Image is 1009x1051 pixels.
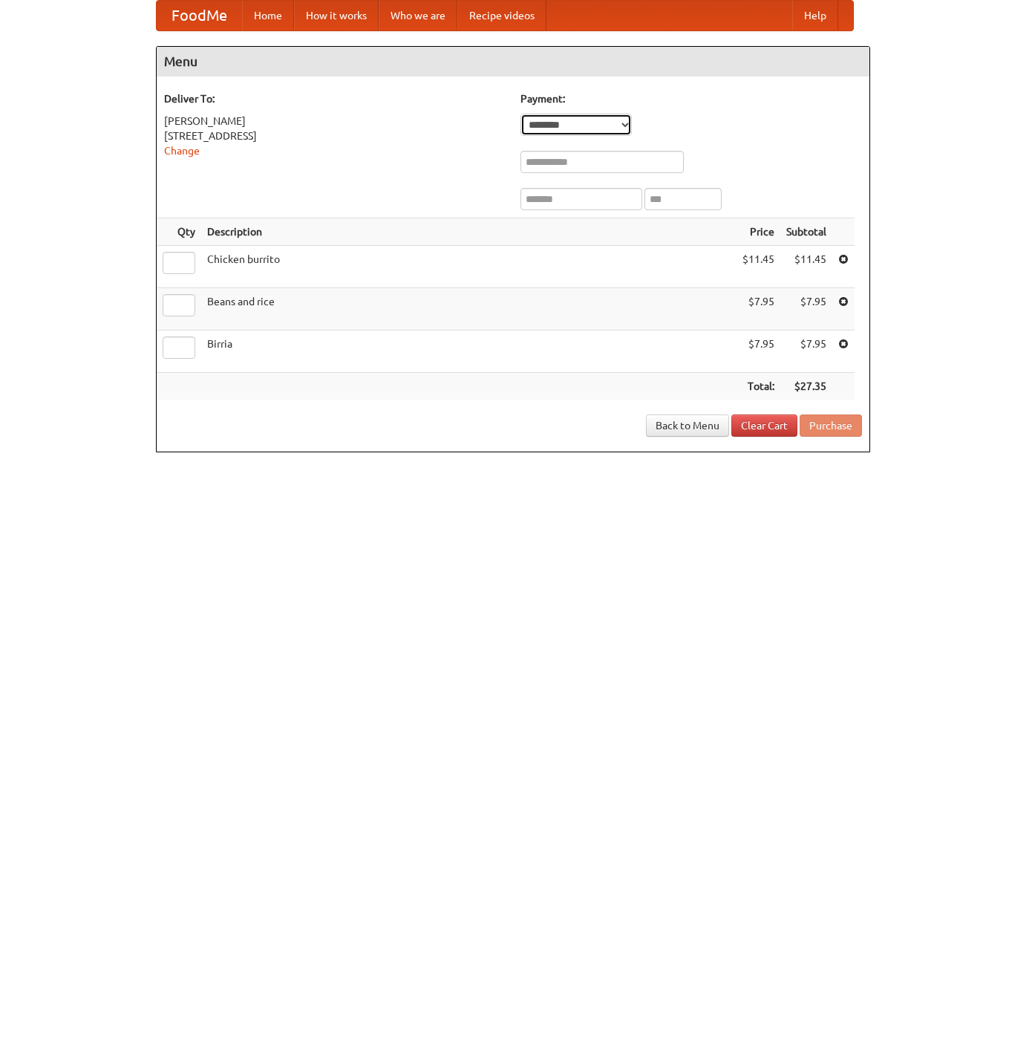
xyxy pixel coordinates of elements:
a: Recipe videos [457,1,546,30]
a: Clear Cart [731,414,797,437]
td: $11.45 [737,246,780,288]
td: $7.95 [780,331,832,373]
td: $7.95 [780,288,832,331]
td: Beans and rice [201,288,737,331]
th: Price [737,218,780,246]
td: $11.45 [780,246,832,288]
div: [STREET_ADDRESS] [164,128,506,143]
td: $7.95 [737,288,780,331]
h4: Menu [157,47,869,77]
h5: Deliver To: [164,91,506,106]
th: Qty [157,218,201,246]
a: FoodMe [157,1,242,30]
a: Back to Menu [646,414,729,437]
td: Chicken burrito [201,246,737,288]
a: Change [164,145,200,157]
th: Description [201,218,737,246]
a: Who we are [379,1,457,30]
a: How it works [294,1,379,30]
div: [PERSON_NAME] [164,114,506,128]
h5: Payment: [520,91,862,106]
td: Birria [201,331,737,373]
button: Purchase [800,414,862,437]
th: Subtotal [780,218,832,246]
a: Home [242,1,294,30]
th: $27.35 [780,373,832,400]
a: Help [792,1,838,30]
td: $7.95 [737,331,780,373]
th: Total: [737,373,780,400]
